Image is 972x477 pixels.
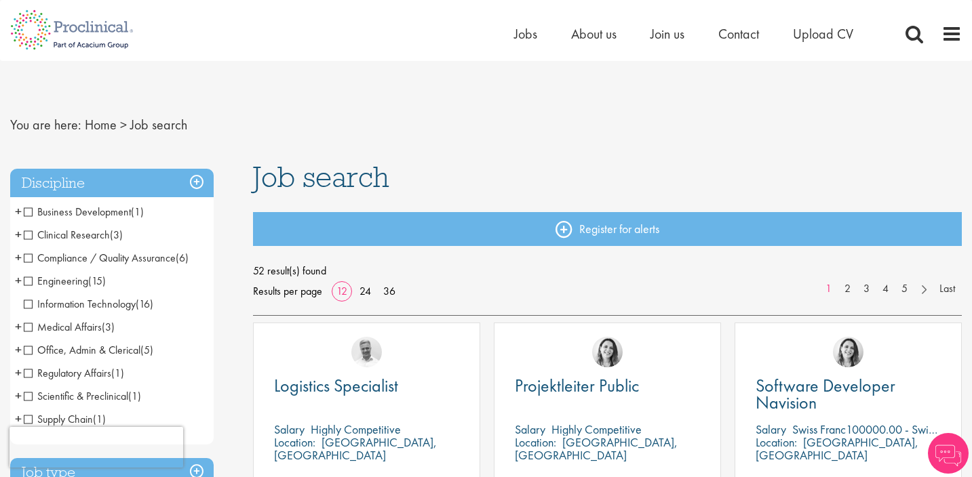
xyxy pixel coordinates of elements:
[756,377,941,411] a: Software Developer Navision
[131,205,144,219] span: (1)
[9,427,183,468] iframe: reCAPTCHA
[253,281,322,302] span: Results per page
[274,434,437,463] p: [GEOGRAPHIC_DATA], [GEOGRAPHIC_DATA]
[24,251,176,265] span: Compliance / Quality Assurance
[515,374,639,397] span: Projektleiter Public
[102,320,115,334] span: (3)
[85,116,117,133] a: breadcrumb link
[24,412,106,426] span: Supply Chain
[24,389,128,403] span: Scientific & Preclinical
[88,274,106,288] span: (15)
[24,228,123,242] span: Clinical Research
[592,337,623,367] img: Nur Ergiydiren
[274,421,305,437] span: Salary
[176,251,189,265] span: (6)
[15,362,22,383] span: +
[24,366,124,380] span: Regulatory Affairs
[110,228,123,242] span: (3)
[93,412,106,426] span: (1)
[24,274,88,288] span: Engineering
[857,281,876,297] a: 3
[253,261,962,281] span: 52 result(s) found
[24,251,189,265] span: Compliance / Quality Assurance
[15,409,22,429] span: +
[793,25,853,43] a: Upload CV
[24,389,141,403] span: Scientific & Preclinical
[10,169,214,198] h3: Discipline
[933,281,962,297] a: Last
[24,228,110,242] span: Clinical Research
[15,224,22,245] span: +
[838,281,857,297] a: 2
[833,337,863,367] img: Nur Ergiydiren
[24,343,140,357] span: Office, Admin & Clerical
[253,212,962,246] a: Register for alerts
[24,343,153,357] span: Office, Admin & Clerical
[515,421,545,437] span: Salary
[24,320,102,334] span: Medical Affairs
[514,25,537,43] a: Jobs
[928,433,969,474] img: Chatbot
[895,281,914,297] a: 5
[24,274,106,288] span: Engineering
[15,270,22,291] span: +
[355,284,376,298] a: 24
[756,434,797,450] span: Location:
[24,320,115,334] span: Medical Affairs
[351,337,382,367] img: Joshua Bye
[10,116,81,133] span: You are here:
[24,412,93,426] span: Supply Chain
[378,284,400,298] a: 36
[24,205,131,219] span: Business Development
[136,297,153,311] span: (16)
[128,389,141,403] span: (1)
[515,434,556,450] span: Location:
[111,366,124,380] span: (1)
[332,284,352,298] a: 12
[876,281,895,297] a: 4
[274,374,398,397] span: Logistics Specialist
[551,421,642,437] p: Highly Competitive
[274,377,459,394] a: Logistics Specialist
[24,297,153,311] span: Information Technology
[756,421,786,437] span: Salary
[15,316,22,337] span: +
[311,421,401,437] p: Highly Competitive
[15,386,22,406] span: +
[24,366,111,380] span: Regulatory Affairs
[24,205,144,219] span: Business Development
[15,201,22,222] span: +
[24,297,136,311] span: Information Technology
[130,116,187,133] span: Job search
[756,374,895,414] span: Software Developer Navision
[253,159,389,195] span: Job search
[274,434,315,450] span: Location:
[756,434,918,463] p: [GEOGRAPHIC_DATA], [GEOGRAPHIC_DATA]
[571,25,617,43] a: About us
[120,116,127,133] span: >
[15,339,22,360] span: +
[650,25,684,43] a: Join us
[140,343,153,357] span: (5)
[718,25,759,43] a: Contact
[515,377,700,394] a: Projektleiter Public
[515,434,678,463] p: [GEOGRAPHIC_DATA], [GEOGRAPHIC_DATA]
[15,247,22,268] span: +
[819,281,838,297] a: 1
